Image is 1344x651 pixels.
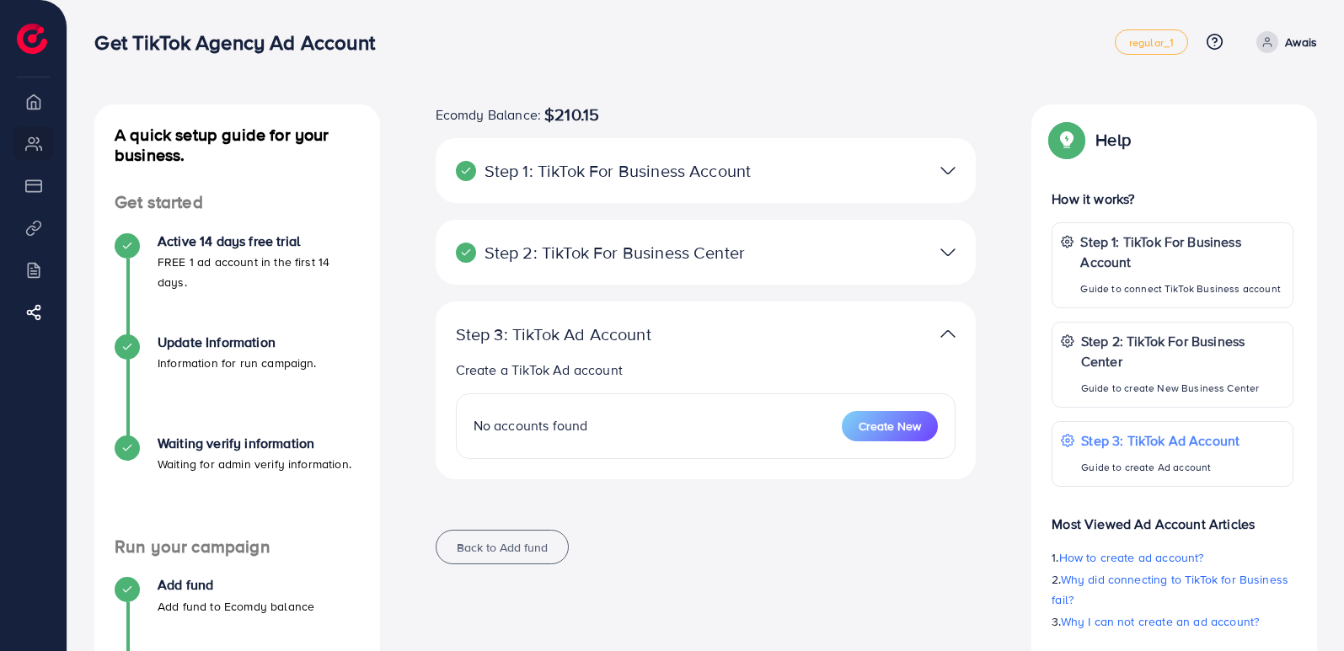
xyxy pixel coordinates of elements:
[158,252,360,292] p: FREE 1 ad account in the first 14 days.
[1285,32,1317,52] p: Awais
[1052,569,1293,610] p: 2.
[1250,31,1317,53] a: Awais
[456,324,780,344] p: Step 3: TikTok Ad Account
[158,353,317,373] p: Information for run campaign.
[940,322,956,346] img: TikTok partner
[1052,125,1082,155] img: Popup guide
[1052,611,1293,632] p: 3.
[940,240,956,264] img: TikTok partner
[1081,331,1284,371] p: Step 2: TikTok For Business Center
[17,24,47,54] img: logo
[1129,37,1174,48] span: regular_1
[94,192,380,213] h4: Get started
[1081,457,1240,478] p: Guide to create Ad account
[94,536,380,558] h4: Run your campaign
[456,360,956,380] p: Create a TikTok Ad account
[94,125,380,165] h4: A quick setup guide for your business.
[859,418,921,435] span: Create New
[94,435,380,536] li: Waiting verify information
[1081,378,1284,398] p: Guide to create New Business Center
[1095,130,1131,150] p: Help
[94,233,380,334] li: Active 14 days free trial
[1080,232,1284,272] p: Step 1: TikTok For Business Account
[436,104,541,125] span: Ecomdy Balance:
[474,416,588,435] span: No accounts found
[1052,500,1293,534] p: Most Viewed Ad Account Articles
[436,530,569,564] button: Back to Add fund
[1052,547,1293,568] p: 1.
[94,334,380,435] li: Update Information
[158,233,360,249] h4: Active 14 days free trial
[1081,430,1240,451] p: Step 3: TikTok Ad Account
[457,539,548,556] span: Back to Add fund
[1272,575,1331,638] iframe: Chat
[1080,279,1284,299] p: Guide to connect TikTok Business account
[1061,613,1260,630] span: Why I can not create an ad account?
[940,158,956,183] img: TikTok partner
[1115,29,1188,55] a: regular_1
[842,411,938,441] button: Create New
[94,30,388,55] h3: Get TikTok Agency Ad Account
[158,596,314,616] p: Add fund to Ecomdy balance
[1059,549,1204,566] span: How to create ad account?
[158,334,317,350] h4: Update Information
[158,577,314,593] h4: Add fund
[158,454,351,474] p: Waiting for admin verify information.
[456,243,780,263] p: Step 2: TikTok For Business Center
[1052,189,1293,209] p: How it works?
[456,161,780,181] p: Step 1: TikTok For Business Account
[1052,571,1288,608] span: Why did connecting to TikTok for Business fail?
[544,104,599,125] span: $210.15
[158,435,351,451] h4: Waiting verify information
